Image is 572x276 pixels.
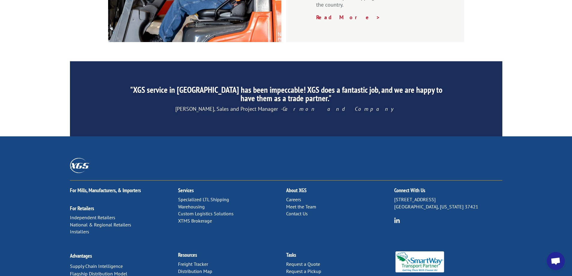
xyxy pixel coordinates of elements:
[70,222,131,228] a: National & Regional Retailers
[70,252,92,259] a: Advantages
[70,229,89,235] a: Installers
[70,205,94,212] a: For Retailers
[178,261,208,267] a: Freight Tracker
[178,204,205,210] a: Warehousing
[126,86,446,105] h2: "XGS service in [GEOGRAPHIC_DATA] has been impeccable! XGS does a fantastic job, and we are happy...
[70,158,89,173] img: XGS_Logos_ALL_2024_All_White
[286,268,321,274] a: Request a Pickup
[286,187,307,194] a: About XGS
[394,196,502,211] p: [STREET_ADDRESS] [GEOGRAPHIC_DATA], [US_STATE] 37421
[178,218,212,224] a: XTMS Brokerage
[178,196,229,202] a: Specialized LTL Shipping
[178,187,194,194] a: Services
[178,211,234,217] a: Custom Logistics Solutions
[70,263,123,269] a: Supply Chain Intelligence
[394,217,400,223] img: group-6
[286,211,308,217] a: Contact Us
[547,252,565,270] a: Open chat
[283,105,397,112] em: Garmon and Company
[286,204,316,210] a: Meet the Team
[286,196,301,202] a: Careers
[286,252,394,261] h2: Tasks
[70,214,115,220] a: Independent Retailers
[178,268,212,274] a: Distribution Map
[394,188,502,196] h2: Connect With Us
[178,251,197,258] a: Resources
[286,261,320,267] a: Request a Quote
[316,14,380,21] a: Read More >
[394,251,446,272] img: Smartway_Logo
[175,105,397,112] span: [PERSON_NAME], Sales and Project Manager -
[70,187,141,194] a: For Mills, Manufacturers, & Importers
